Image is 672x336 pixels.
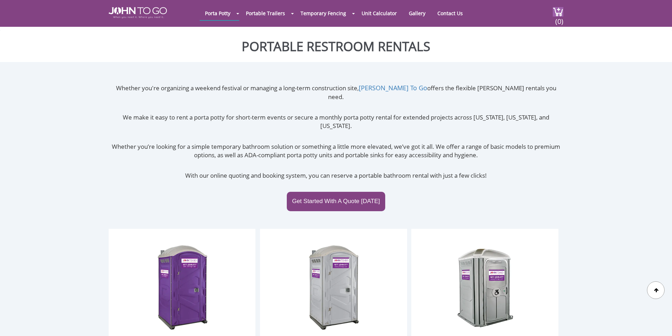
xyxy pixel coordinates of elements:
[644,308,672,336] button: Live Chat
[404,6,431,20] a: Gallery
[432,6,468,20] a: Contact Us
[109,84,563,101] p: Whether you're organizing a weekend festival or managing a long-term construction site, offers th...
[287,192,385,211] a: Get Started With A Quote [DATE]
[200,6,236,20] a: Porta Potty
[109,7,167,18] img: JOHN to go
[359,84,427,92] a: [PERSON_NAME] To Go
[109,113,563,130] p: We make it easy to rent a porta potty for short-term events or secure a monthly porta potty renta...
[295,6,351,20] a: Temporary Fencing
[555,11,563,26] span: (0)
[356,6,402,20] a: Unit Calculator
[109,171,563,180] p: With our online quoting and booking system, you can reserve a portable bathroom rental with just ...
[109,142,563,160] p: Whether you’re looking for a simple temporary bathroom solution or something a little more elevat...
[553,7,563,17] img: cart a
[241,6,290,20] a: Portable Trailers
[457,243,513,331] img: ADA Handicapped Accessible Unit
